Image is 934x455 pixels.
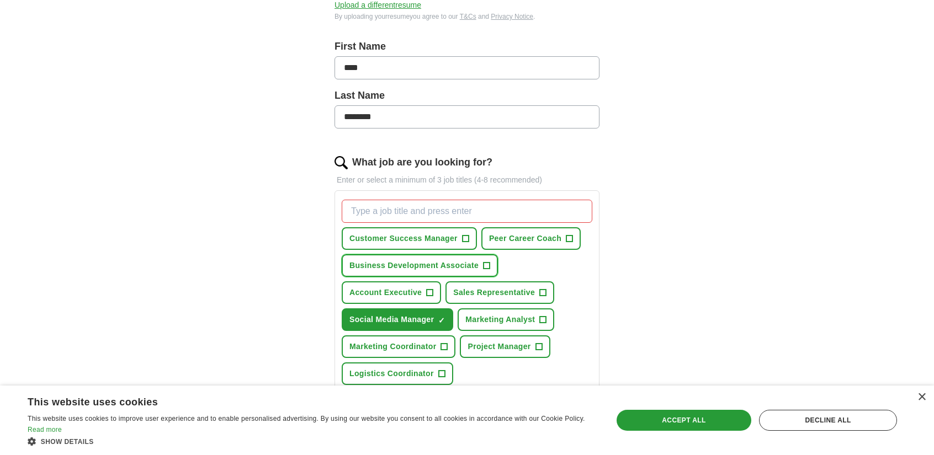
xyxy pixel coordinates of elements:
[352,155,492,170] label: What job are you looking for?
[759,410,897,431] div: Decline all
[335,12,599,22] div: By uploading your resume you agree to our and .
[617,410,751,431] div: Accept all
[438,316,445,325] span: ✓
[489,233,561,244] span: Peer Career Coach
[460,335,550,358] button: Project Manager
[28,415,585,422] span: This website uses cookies to improve user experience and to enable personalised advertising. By u...
[349,260,479,271] span: Business Development Associate
[349,233,458,244] span: Customer Success Manager
[917,393,926,402] div: Close
[445,281,554,304] button: Sales Representative
[342,254,498,277] button: Business Development Associate
[28,426,62,433] a: Read more, opens a new window
[335,174,599,186] p: Enter or select a minimum of 3 job titles (4-8 recommended)
[41,438,94,446] span: Show details
[342,335,455,358] button: Marketing Coordinator
[458,308,554,331] button: Marketing Analyst
[453,287,535,298] span: Sales Representative
[342,227,477,250] button: Customer Success Manager
[342,281,441,304] button: Account Executive
[349,287,422,298] span: Account Executive
[335,156,348,169] img: search.png
[491,13,533,20] a: Privacy Notice
[481,227,581,250] button: Peer Career Coach
[465,314,535,325] span: Marketing Analyst
[342,200,592,223] input: Type a job title and press enter
[349,341,436,352] span: Marketing Coordinator
[28,436,595,447] div: Show details
[28,392,567,409] div: This website uses cookies
[349,368,434,379] span: Logistics Coordinator
[349,314,434,325] span: Social Media Manager
[335,88,599,103] label: Last Name
[468,341,530,352] span: Project Manager
[342,362,453,385] button: Logistics Coordinator
[342,308,453,331] button: Social Media Manager✓
[460,13,476,20] a: T&Cs
[335,39,599,54] label: First Name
